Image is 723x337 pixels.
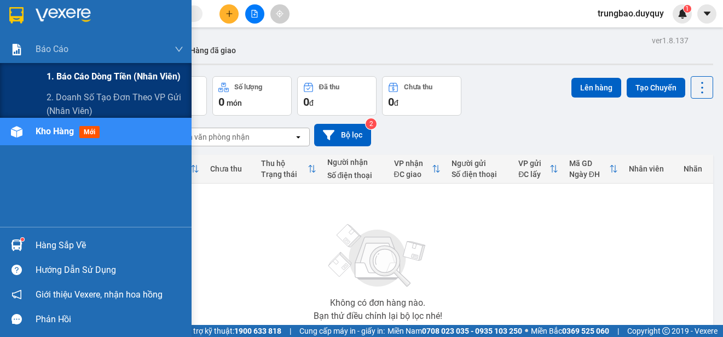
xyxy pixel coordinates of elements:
div: ver 1.8.137 [652,35,689,47]
div: THUAN [9,36,98,49]
span: 0 [388,95,394,108]
span: copyright [662,327,670,335]
span: 0 [303,95,309,108]
span: | [290,325,291,337]
div: ĐC giao [394,170,432,179]
button: file-add [245,4,264,24]
span: caret-down [702,9,712,19]
div: Nhân viên [629,164,673,173]
div: Ngày ĐH [569,170,609,179]
div: Chọn văn phòng nhận [175,132,250,142]
div: Số điện thoại [327,171,383,180]
span: Hỗ trợ kỹ thuật: [182,325,281,337]
button: Lên hàng [571,78,621,98]
svg: open [294,133,303,141]
div: Số điện thoại [452,170,507,179]
div: 0986968780 [9,49,98,64]
span: mới [79,126,100,138]
th: Toggle SortBy [256,155,322,184]
img: svg+xml;base64,PHN2ZyBjbGFzcz0ibGlzdC1wbHVnX19zdmciIHhtbG5zPSJodHRwOi8vd3d3LnczLm9yZy8yMDAwL3N2Zy... [323,218,432,294]
span: ⚪️ [525,329,528,333]
span: 1. Báo cáo dòng tiền (nhân viên) [47,70,181,83]
div: Người nhận [327,158,383,167]
span: 0 [218,95,224,108]
span: Miền Nam [387,325,522,337]
span: món [227,99,242,107]
div: Bạn thử điều chỉnh lại bộ lọc nhé! [314,312,442,321]
div: 0373438930 [106,49,218,64]
sup: 1 [21,238,24,241]
span: aim [276,10,284,18]
span: 2. Doanh số tạo đơn theo VP gửi (nhân viên) [47,90,183,118]
button: Tạo Chuyến [627,78,685,98]
img: logo-vxr [9,7,24,24]
img: warehouse-icon [11,239,22,251]
button: Hàng đã giao [181,37,245,64]
div: Người gửi [452,159,507,168]
sup: 1 [684,5,691,13]
img: warehouse-icon [11,126,22,138]
div: Nhãn [684,164,708,173]
span: Miền Bắc [531,325,609,337]
sup: 2 [366,118,377,129]
span: Báo cáo [36,42,68,56]
button: Đã thu0đ [297,76,377,116]
img: icon-new-feature [678,9,687,19]
button: Bộ lọc [314,124,371,146]
div: Không có đơn hàng nào. [330,299,425,307]
button: Chưa thu0đ [382,76,461,116]
span: file-add [251,10,258,18]
strong: 0708 023 035 - 0935 103 250 [422,327,522,335]
div: VP nhận [394,159,432,168]
div: Hàng sắp về [36,237,183,254]
th: Toggle SortBy [389,155,447,184]
span: Nhận: [106,10,131,22]
span: trungbao.duyquy [589,7,673,20]
div: ĐC lấy [518,170,550,179]
span: notification [11,289,22,300]
button: plus [219,4,239,24]
th: Toggle SortBy [513,155,564,184]
div: Trạng thái [261,170,308,179]
span: Gửi: [9,10,26,22]
span: question-circle [11,265,22,275]
span: message [11,314,22,324]
div: Chưa thu [210,164,250,173]
button: aim [270,4,290,24]
div: VP [PERSON_NAME] [9,9,98,36]
span: 1 [685,5,689,13]
div: 30.000 [8,71,100,84]
div: Phản hồi [36,311,183,328]
span: Cước rồi : [8,72,49,83]
div: VP [GEOGRAPHIC_DATA] [106,9,218,36]
div: Chưa thu [404,83,432,91]
div: Thu hộ [261,159,308,168]
span: đ [394,99,398,107]
strong: 0369 525 060 [562,327,609,335]
div: Hướng dẫn sử dụng [36,262,183,278]
span: Cung cấp máy in - giấy in: [299,325,385,337]
div: VP gửi [518,159,550,168]
span: down [175,45,183,54]
div: TUAN [106,36,218,49]
button: caret-down [697,4,716,24]
img: solution-icon [11,44,22,55]
div: Mã GD [569,159,609,168]
button: Số lượng0món [212,76,292,116]
span: plus [225,10,233,18]
th: Toggle SortBy [564,155,623,184]
span: đ [309,99,314,107]
span: | [617,325,619,337]
strong: 1900 633 818 [234,327,281,335]
div: Số lượng [234,83,262,91]
span: Kho hàng [36,126,74,136]
span: Giới thiệu Vexere, nhận hoa hồng [36,288,163,301]
div: Đã thu [319,83,339,91]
